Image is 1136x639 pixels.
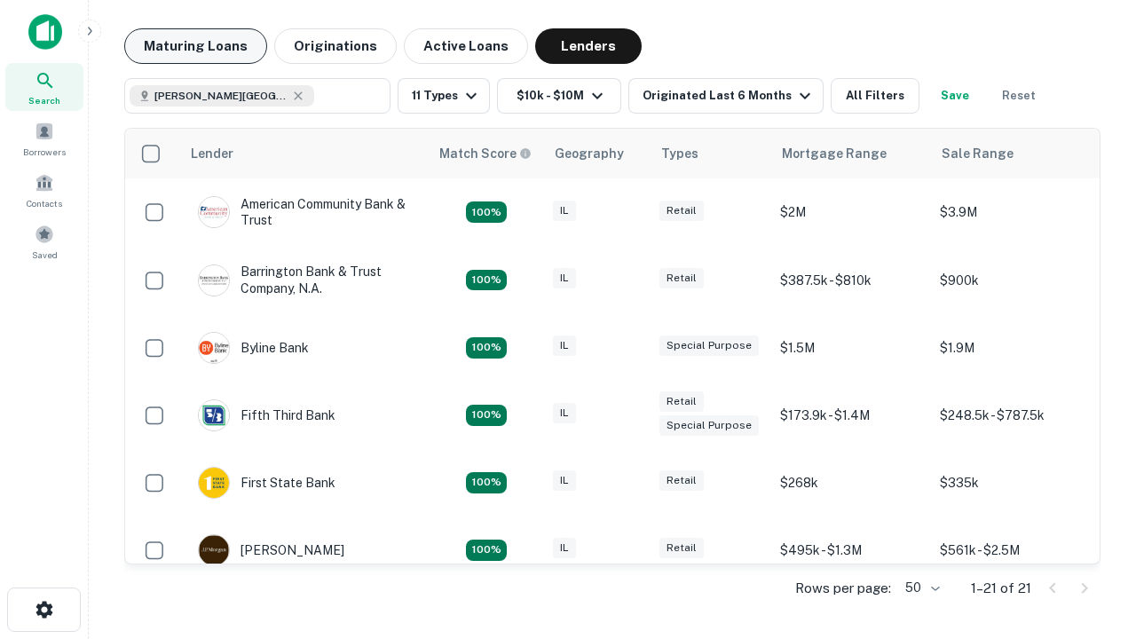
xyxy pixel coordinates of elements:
td: $561k - $2.5M [931,517,1091,584]
div: Matching Properties: 2, hasApolloMatch: undefined [466,405,507,426]
button: Originated Last 6 Months [628,78,824,114]
a: Search [5,63,83,111]
button: Originations [274,28,397,64]
button: Save your search to get updates of matches that match your search criteria. [927,78,983,114]
div: Matching Properties: 2, hasApolloMatch: undefined [466,337,507,359]
button: Active Loans [404,28,528,64]
a: Saved [5,217,83,265]
td: $387.5k - $810k [771,246,931,313]
h6: Match Score [439,144,528,163]
td: $900k [931,246,1091,313]
td: $495k - $1.3M [771,517,931,584]
span: Contacts [27,196,62,210]
td: $3.9M [931,178,1091,246]
iframe: Chat Widget [1047,440,1136,525]
div: 50 [898,575,943,601]
td: $268k [771,449,931,517]
a: Borrowers [5,114,83,162]
div: American Community Bank & Trust [198,196,411,228]
span: Saved [32,248,58,262]
img: picture [199,197,229,227]
div: IL [553,538,576,558]
div: Matching Properties: 3, hasApolloMatch: undefined [466,540,507,561]
img: picture [199,535,229,565]
div: Mortgage Range [782,143,887,164]
button: Reset [990,78,1047,114]
div: Barrington Bank & Trust Company, N.a. [198,264,411,296]
div: Retail [659,391,704,412]
button: All Filters [831,78,919,114]
a: Contacts [5,166,83,214]
div: IL [553,268,576,288]
div: Fifth Third Bank [198,399,335,431]
img: picture [199,333,229,363]
button: Lenders [535,28,642,64]
div: IL [553,470,576,491]
img: picture [199,400,229,430]
th: Lender [180,129,429,178]
div: Special Purpose [659,335,759,356]
td: $1.9M [931,314,1091,382]
th: Sale Range [931,129,1091,178]
p: 1–21 of 21 [971,578,1031,599]
span: Borrowers [23,145,66,159]
td: $335k [931,449,1091,517]
div: Lender [191,143,233,164]
div: Retail [659,538,704,558]
div: Byline Bank [198,332,309,364]
div: Matching Properties: 3, hasApolloMatch: undefined [466,270,507,291]
div: Matching Properties: 2, hasApolloMatch: undefined [466,472,507,493]
th: Types [651,129,771,178]
span: [PERSON_NAME][GEOGRAPHIC_DATA], [GEOGRAPHIC_DATA] [154,88,288,104]
td: $1.5M [771,314,931,382]
th: Capitalize uses an advanced AI algorithm to match your search with the best lender. The match sco... [429,129,544,178]
img: picture [199,265,229,296]
div: [PERSON_NAME] [198,534,344,566]
div: Special Purpose [659,415,759,436]
td: $248.5k - $787.5k [931,382,1091,449]
div: Sale Range [942,143,1014,164]
div: IL [553,201,576,221]
div: Retail [659,268,704,288]
th: Mortgage Range [771,129,931,178]
div: First State Bank [198,467,335,499]
td: $2M [771,178,931,246]
th: Geography [544,129,651,178]
div: Retail [659,470,704,491]
div: Originated Last 6 Months [643,85,816,106]
td: $173.9k - $1.4M [771,382,931,449]
div: Capitalize uses an advanced AI algorithm to match your search with the best lender. The match sco... [439,144,532,163]
p: Rows per page: [795,578,891,599]
div: Types [661,143,698,164]
button: 11 Types [398,78,490,114]
div: IL [553,403,576,423]
div: IL [553,335,576,356]
span: Search [28,93,60,107]
div: Geography [555,143,624,164]
img: capitalize-icon.png [28,14,62,50]
button: Maturing Loans [124,28,267,64]
div: Retail [659,201,704,221]
button: $10k - $10M [497,78,621,114]
img: picture [199,468,229,498]
div: Matching Properties: 2, hasApolloMatch: undefined [466,201,507,223]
